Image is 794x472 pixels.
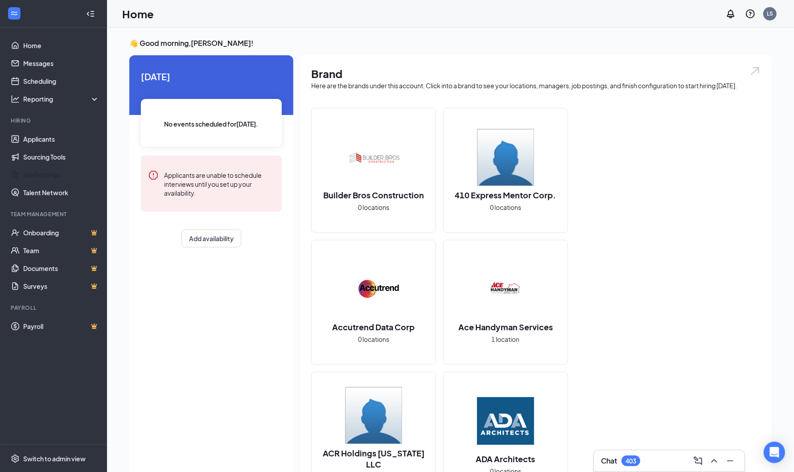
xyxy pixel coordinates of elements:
[358,334,389,344] span: 0 locations
[725,8,736,19] svg: Notifications
[122,6,154,21] h1: Home
[691,454,705,468] button: ComposeMessage
[709,456,720,466] svg: ChevronUp
[764,442,785,463] div: Open Intercom Messenger
[467,453,544,464] h2: ADA Architects
[745,8,756,19] svg: QuestionInfo
[707,454,721,468] button: ChevronUp
[23,277,99,295] a: SurveysCrown
[141,70,282,83] span: [DATE]
[625,457,636,465] div: 403
[477,261,534,318] img: Ace Handyman Services
[23,242,99,259] a: TeamCrown
[446,189,565,201] h2: 410 Express Mentor Corp.
[23,224,99,242] a: OnboardingCrown
[181,230,241,247] button: Add availability
[23,166,99,184] a: Job Postings
[11,94,20,103] svg: Analysis
[312,447,436,470] h2: ACR Holdings [US_STATE] LLC
[23,54,99,72] a: Messages
[23,148,99,166] a: Sourcing Tools
[23,259,99,277] a: DocumentsCrown
[723,454,737,468] button: Minimize
[164,170,275,197] div: Applicants are unable to schedule interviews until you set up your availability.
[11,117,98,124] div: Hiring
[449,321,562,332] h2: Ace Handyman Services
[358,202,389,212] span: 0 locations
[129,38,772,48] h3: 👋 Good morning, [PERSON_NAME] !
[23,317,99,335] a: PayrollCrown
[324,321,424,332] h2: Accutrend Data Corp
[749,66,761,76] img: open.6027fd2a22e1237b5b06.svg
[165,119,259,129] span: No events scheduled for [DATE] .
[23,130,99,148] a: Applicants
[11,210,98,218] div: Team Management
[345,387,402,444] img: ACR Holdings Delaware LLC
[311,81,761,90] div: Here are the brands under this account. Click into a brand to see your locations, managers, job p...
[86,9,95,18] svg: Collapse
[23,72,99,90] a: Scheduling
[345,129,402,186] img: Builder Bros Construction
[148,170,159,181] svg: Error
[725,456,736,466] svg: Minimize
[693,456,703,466] svg: ComposeMessage
[23,454,86,463] div: Switch to admin view
[11,304,98,312] div: Payroll
[311,66,761,81] h1: Brand
[23,94,100,103] div: Reporting
[23,184,99,201] a: Talent Network
[10,9,19,18] svg: WorkstreamLogo
[314,189,433,201] h2: Builder Bros Construction
[23,37,99,54] a: Home
[490,202,521,212] span: 0 locations
[601,456,617,466] h3: Chat
[492,334,520,344] span: 1 location
[345,261,402,318] img: Accutrend Data Corp
[477,393,534,450] img: ADA Architects
[767,10,773,17] div: LS
[11,454,20,463] svg: Settings
[477,129,534,186] img: 410 Express Mentor Corp.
